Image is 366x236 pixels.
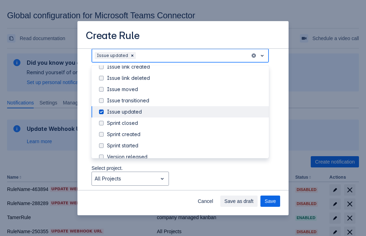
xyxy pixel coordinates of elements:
span: Clear [130,53,135,58]
div: Issue link deleted [107,75,265,82]
div: Version released [107,153,265,160]
div: Issue link created [107,63,265,70]
p: Select project. [91,165,169,172]
p: Select issue types. [91,189,169,196]
div: Issue transitioned [107,97,265,104]
div: Issue moved [107,86,265,93]
button: Save as draft [220,196,258,207]
div: Issue updated [95,52,129,59]
h3: Create Rule [86,30,140,43]
p: Select issue priorities. [183,189,260,196]
span: open [158,174,166,183]
div: Issue updated [107,108,265,115]
div: Sprint created [107,131,265,138]
span: open [258,51,266,60]
span: Save as draft [225,196,254,207]
div: Remove Issue updated [129,52,136,59]
button: Cancel [194,196,217,207]
div: Sprint started [107,142,265,149]
button: clear [251,53,257,58]
button: Save [260,196,280,207]
span: Cancel [198,196,213,207]
div: Sprint closed [107,120,265,127]
span: Save [265,196,276,207]
div: Scrollable content [77,48,289,191]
